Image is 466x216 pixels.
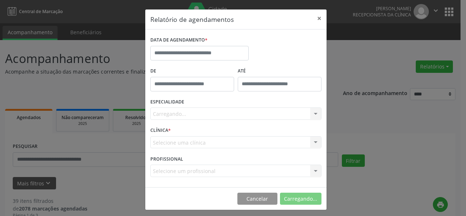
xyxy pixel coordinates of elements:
h5: Relatório de agendamentos [150,15,234,24]
button: Close [312,9,327,27]
button: Carregando... [280,193,321,205]
label: ESPECIALIDADE [150,97,184,108]
label: De [150,66,234,77]
label: CLÍNICA [150,125,171,136]
label: PROFISSIONAL [150,153,183,165]
label: DATA DE AGENDAMENTO [150,35,208,46]
label: ATÉ [238,66,321,77]
button: Cancelar [237,193,277,205]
